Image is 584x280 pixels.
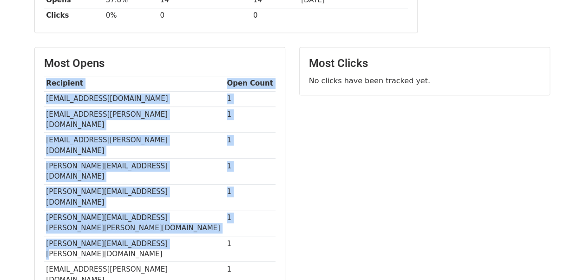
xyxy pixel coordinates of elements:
td: 1 [225,107,276,133]
th: Open Count [225,76,276,91]
td: 1 [225,91,276,107]
td: 0 [251,8,299,23]
iframe: Chat Widget [538,235,584,280]
td: [PERSON_NAME][EMAIL_ADDRESS][PERSON_NAME][DOMAIN_NAME] [44,236,225,262]
th: Clicks [44,8,104,23]
td: 1 [225,133,276,159]
h3: Most Opens [44,57,276,70]
td: 1 [225,236,276,262]
th: Recipient [44,76,225,91]
td: [PERSON_NAME][EMAIL_ADDRESS][PERSON_NAME][PERSON_NAME][DOMAIN_NAME] [44,210,225,236]
td: [PERSON_NAME][EMAIL_ADDRESS][DOMAIN_NAME] [44,184,225,210]
td: 1 [225,184,276,210]
p: No clicks have been tracked yet. [309,76,540,86]
td: [EMAIL_ADDRESS][PERSON_NAME][DOMAIN_NAME] [44,107,225,133]
td: 0% [104,8,158,23]
td: 1 [225,210,276,236]
td: 0 [158,8,251,23]
td: [PERSON_NAME][EMAIL_ADDRESS][DOMAIN_NAME] [44,158,225,184]
td: [EMAIL_ADDRESS][PERSON_NAME][DOMAIN_NAME] [44,133,225,159]
h3: Most Clicks [309,57,540,70]
td: 1 [225,158,276,184]
td: [EMAIL_ADDRESS][DOMAIN_NAME] [44,91,225,107]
